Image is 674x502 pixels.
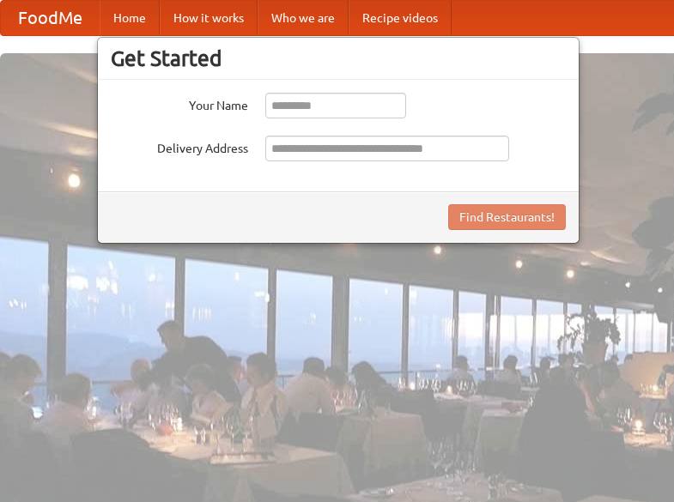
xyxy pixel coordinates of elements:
[111,45,566,71] h3: Get Started
[258,1,349,35] a: Who we are
[448,204,566,230] button: Find Restaurants!
[1,1,100,35] a: FoodMe
[111,136,248,157] label: Delivery Address
[100,1,160,35] a: Home
[349,1,452,35] a: Recipe videos
[160,1,258,35] a: How it works
[111,93,248,114] label: Your Name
